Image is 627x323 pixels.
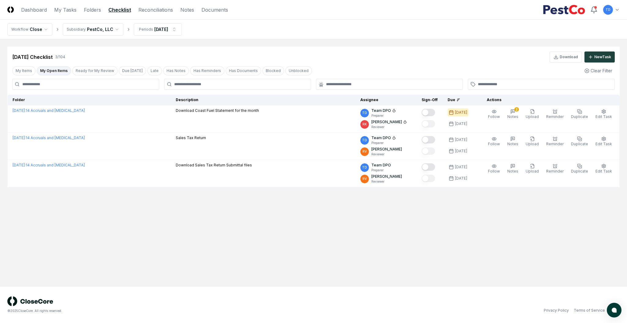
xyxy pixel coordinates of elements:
p: Preparer [371,168,391,173]
div: [DATE] Checklist [12,53,53,61]
button: My Items [12,66,36,75]
span: TD [362,165,367,170]
button: Edit Task [594,108,613,121]
div: [DATE] [455,176,467,181]
span: Reminder [546,114,564,119]
p: [PERSON_NAME] [371,119,402,125]
span: RK [362,122,367,127]
button: Reminder [545,162,565,175]
span: Edit Task [595,169,612,173]
button: Edit Task [594,135,613,148]
span: Follow [488,114,500,119]
a: Reconciliations [138,6,173,13]
div: 2 [514,107,519,112]
button: TD [603,4,614,15]
span: Reminder [546,169,564,173]
th: Sign-Off [417,95,443,105]
p: Team DPO [371,162,391,168]
button: My Open Items [37,66,71,75]
button: Mark complete [422,109,435,116]
span: Duplicate [571,169,588,173]
div: Due [448,97,472,103]
a: Notes [180,6,194,13]
button: Notes [506,135,520,148]
button: Notes [506,162,520,175]
div: [DATE] [154,26,168,32]
nav: breadcrumb [7,23,182,36]
p: [PERSON_NAME] [371,146,402,152]
img: Logo [7,6,14,13]
button: Has Notes [163,66,189,75]
a: [DATE]:14 Accruals and [MEDICAL_DATA] [13,108,85,113]
button: 2Notes [506,108,520,121]
button: Mark complete [422,175,435,182]
button: Blocked [262,66,284,75]
div: 3 / 104 [55,54,65,60]
button: Reminder [545,135,565,148]
span: Upload [526,169,539,173]
button: Download [550,51,582,63]
a: [DATE]:14 Accruals and [MEDICAL_DATA] [13,163,85,167]
button: Duplicate [570,135,589,148]
button: Late [147,66,162,75]
div: Workflow [11,27,28,32]
span: Upload [526,142,539,146]
div: [DATE] [455,137,467,142]
button: Follow [487,135,501,148]
p: Reviewer [371,152,402,157]
span: Edit Task [595,114,612,119]
button: Mark complete [422,136,435,143]
a: Documents [201,6,228,13]
button: Mark complete [422,163,435,171]
button: Periods[DATE] [134,23,182,36]
span: Duplicate [571,142,588,146]
span: [DATE] : [13,135,26,140]
button: Follow [487,162,501,175]
a: Privacy Policy [544,308,569,313]
button: Due Today [119,66,146,75]
button: Edit Task [594,162,613,175]
a: Checklist [108,6,131,13]
a: Terms of Service [574,308,605,313]
div: New Task [594,54,611,60]
span: Follow [488,142,500,146]
p: Download Coast Fuel Statement for the month [176,108,259,113]
span: Upload [526,114,539,119]
button: Mark complete [422,120,435,127]
div: Periods [139,27,153,32]
button: Upload [524,108,540,121]
p: Preparer [371,113,396,118]
span: Duplicate [571,114,588,119]
button: Upload [524,135,540,148]
button: Clear Filter [582,65,615,76]
p: Reviewer [371,125,407,129]
p: Download Sales Tax Return Submittal files [176,162,252,168]
button: Duplicate [570,162,589,175]
p: Preparer [371,141,396,145]
button: Follow [487,108,501,121]
p: Reviewer [371,179,402,184]
span: Notes [507,142,518,146]
span: TD [606,7,610,12]
button: Mark complete [422,147,435,155]
p: Sales Tax Return [176,135,206,141]
span: TD [362,138,367,142]
div: © 2025 CloseCore. All rights reserved. [7,309,313,313]
a: My Tasks [54,6,77,13]
span: Notes [507,114,518,119]
img: PestCo logo [543,5,585,15]
th: Description [171,95,356,105]
button: atlas-launcher [607,303,621,317]
span: Notes [507,169,518,173]
a: [DATE]:14 Accruals and [MEDICAL_DATA] [13,135,85,140]
div: [DATE] [455,110,467,115]
button: Has Reminders [190,66,224,75]
p: [PERSON_NAME] [371,174,402,179]
div: Actions [482,97,615,103]
div: [DATE] [455,164,467,170]
span: [DATE] : [13,163,26,167]
th: Folder [8,95,171,105]
button: NewTask [584,51,615,63]
button: Duplicate [570,108,589,121]
span: Edit Task [595,142,612,146]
